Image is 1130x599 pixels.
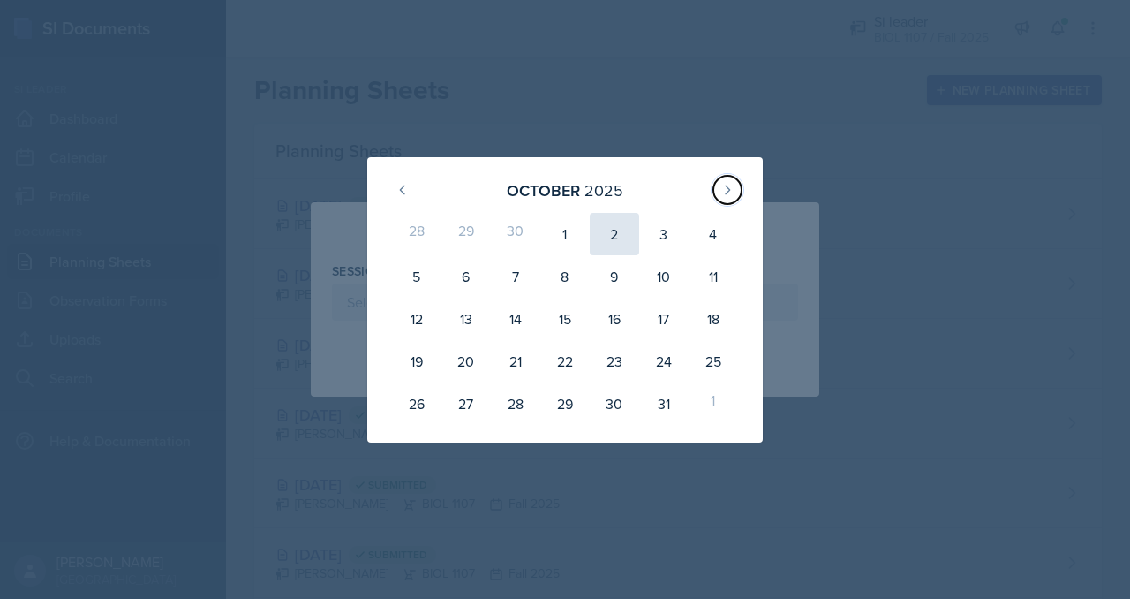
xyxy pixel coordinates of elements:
[689,298,738,340] div: 18
[392,213,441,255] div: 28
[491,298,540,340] div: 14
[584,178,623,202] div: 2025
[491,213,540,255] div: 30
[590,340,639,383] div: 23
[441,298,491,340] div: 13
[590,255,639,298] div: 9
[491,340,540,383] div: 21
[639,213,689,255] div: 3
[689,255,738,298] div: 11
[639,340,689,383] div: 24
[540,255,590,298] div: 8
[639,383,689,425] div: 31
[491,255,540,298] div: 7
[639,255,689,298] div: 10
[491,383,540,425] div: 28
[639,298,689,340] div: 17
[540,298,590,340] div: 15
[392,255,441,298] div: 5
[590,383,639,425] div: 30
[441,255,491,298] div: 6
[441,340,491,383] div: 20
[689,213,738,255] div: 4
[540,340,590,383] div: 22
[540,213,590,255] div: 1
[590,298,639,340] div: 16
[441,383,491,425] div: 27
[689,383,738,425] div: 1
[590,213,639,255] div: 2
[392,383,441,425] div: 26
[392,298,441,340] div: 12
[441,213,491,255] div: 29
[689,340,738,383] div: 25
[507,178,580,202] div: October
[392,340,441,383] div: 19
[540,383,590,425] div: 29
